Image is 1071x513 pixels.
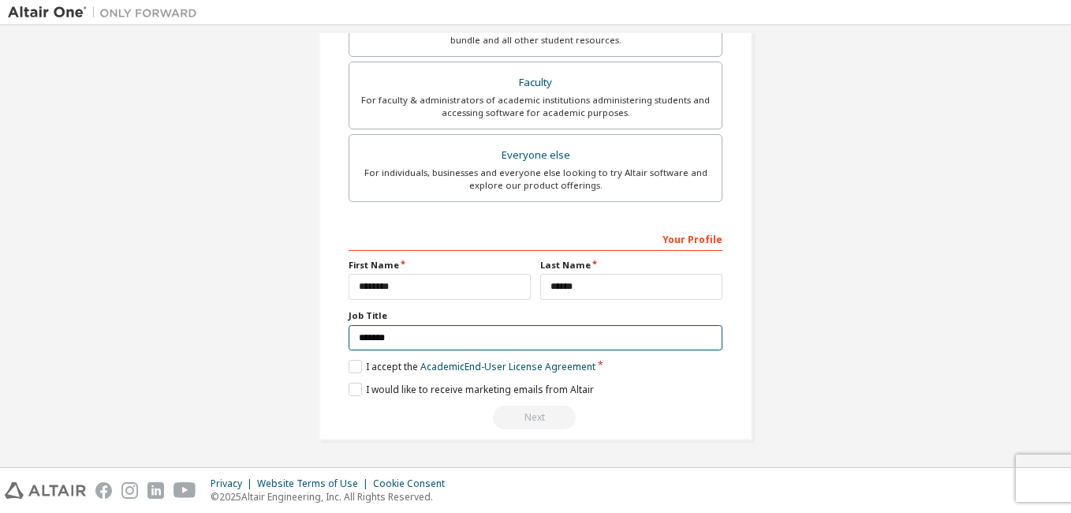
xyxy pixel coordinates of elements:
div: Cookie Consent [373,477,454,490]
div: Faculty [359,72,712,94]
div: Everyone else [359,144,712,167]
img: Altair One [8,5,205,21]
label: I would like to receive marketing emails from Altair [349,383,594,396]
div: For faculty & administrators of academic institutions administering students and accessing softwa... [359,94,712,119]
div: For currently enrolled students looking to access the free Altair Student Edition bundle and all ... [359,21,712,47]
label: Job Title [349,309,722,322]
img: youtube.svg [174,482,196,499]
label: Last Name [540,259,722,271]
a: Academic End-User License Agreement [420,360,595,373]
div: For individuals, businesses and everyone else looking to try Altair software and explore our prod... [359,167,712,192]
p: © 2025 Altair Engineering, Inc. All Rights Reserved. [211,490,454,504]
img: facebook.svg [95,482,112,499]
img: linkedin.svg [147,482,164,499]
label: I accept the [349,360,595,373]
div: Privacy [211,477,257,490]
div: Your Profile [349,226,722,251]
label: First Name [349,259,531,271]
img: instagram.svg [121,482,138,499]
div: You need to provide your academic email [349,406,722,429]
img: altair_logo.svg [5,482,86,499]
div: Website Terms of Use [257,477,373,490]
